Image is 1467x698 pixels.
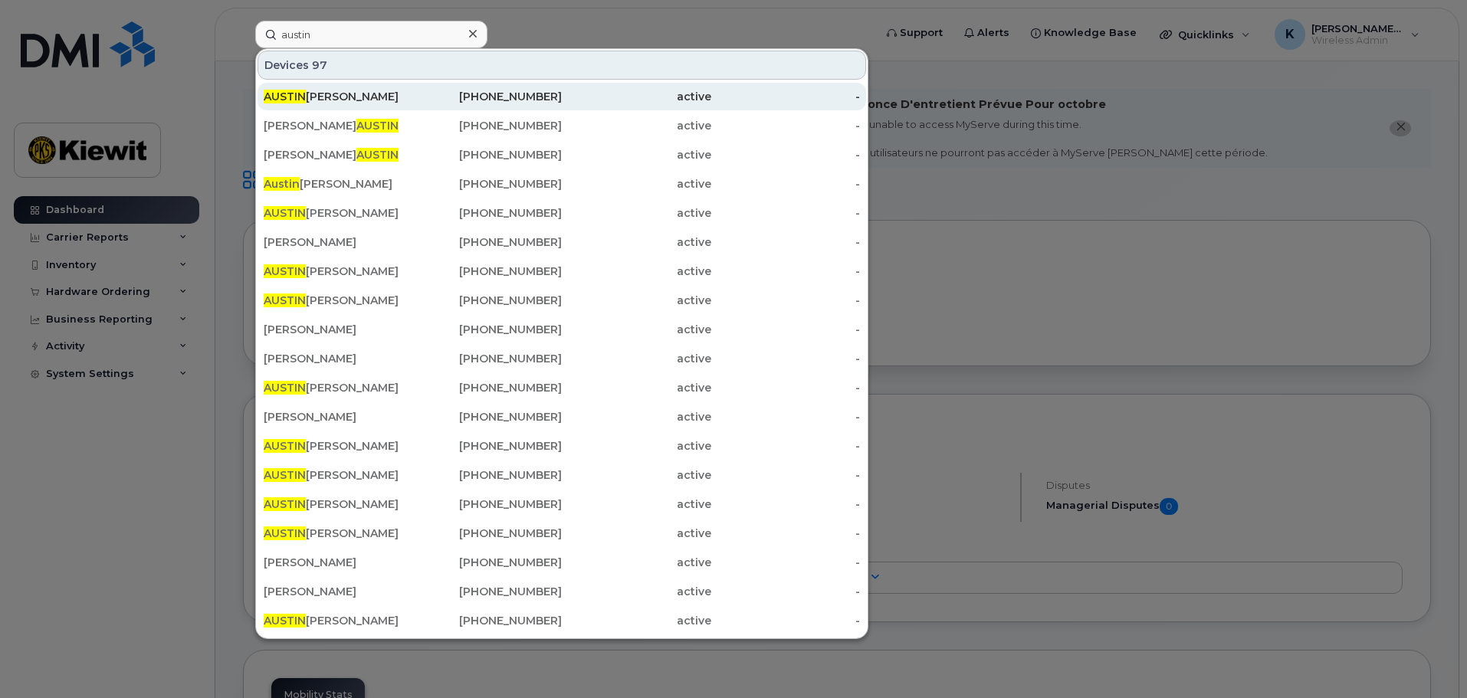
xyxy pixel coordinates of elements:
[562,467,711,483] div: active
[258,345,866,372] a: [PERSON_NAME][PHONE_NUMBER]active-
[264,293,413,308] div: [PERSON_NAME]
[264,147,413,162] div: [PERSON_NAME]
[413,176,563,192] div: [PHONE_NUMBER]
[711,234,861,250] div: -
[258,257,866,285] a: AUSTIN[PERSON_NAME][PHONE_NUMBER]active-
[562,584,711,599] div: active
[562,205,711,221] div: active
[711,264,861,279] div: -
[264,264,413,279] div: [PERSON_NAME]
[258,403,866,431] a: [PERSON_NAME][PHONE_NUMBER]active-
[264,381,306,395] span: AUSTIN
[258,112,866,139] a: [PERSON_NAME]AUSTIN[PHONE_NUMBER]active-
[711,380,861,395] div: -
[312,57,327,73] span: 97
[258,607,866,634] a: AUSTIN[PERSON_NAME][PHONE_NUMBER]active-
[562,176,711,192] div: active
[562,438,711,454] div: active
[258,636,866,664] a: AUSTIN[PERSON_NAME][PHONE_NUMBER]active-
[264,118,413,133] div: [PERSON_NAME]
[264,467,413,483] div: [PERSON_NAME]
[711,526,861,541] div: -
[264,468,306,482] span: AUSTIN
[562,293,711,308] div: active
[562,555,711,570] div: active
[413,584,563,599] div: [PHONE_NUMBER]
[258,461,866,489] a: AUSTIN[PERSON_NAME][PHONE_NUMBER]active-
[264,496,413,512] div: [PERSON_NAME]
[711,293,861,308] div: -
[264,176,413,192] div: [PERSON_NAME]
[711,496,861,512] div: -
[264,438,413,454] div: [PERSON_NAME]
[413,467,563,483] div: [PHONE_NUMBER]
[562,351,711,366] div: active
[264,409,413,424] div: [PERSON_NAME]
[413,118,563,133] div: [PHONE_NUMBER]
[413,613,563,628] div: [PHONE_NUMBER]
[413,438,563,454] div: [PHONE_NUMBER]
[264,526,413,541] div: [PERSON_NAME]
[264,584,413,599] div: [PERSON_NAME]
[264,205,413,221] div: [PERSON_NAME]
[356,119,399,133] span: AUSTIN
[562,147,711,162] div: active
[264,90,306,103] span: AUSTIN
[413,555,563,570] div: [PHONE_NUMBER]
[413,526,563,541] div: [PHONE_NUMBER]
[413,322,563,337] div: [PHONE_NUMBER]
[711,147,861,162] div: -
[356,148,399,162] span: AUSTIN
[711,205,861,221] div: -
[711,438,861,454] div: -
[264,526,306,540] span: AUSTIN
[258,83,866,110] a: AUSTIN[PERSON_NAME][PHONE_NUMBER]active-
[264,264,306,278] span: AUSTIN
[413,409,563,424] div: [PHONE_NUMBER]
[264,439,306,453] span: AUSTIN
[711,584,861,599] div: -
[258,287,866,314] a: AUSTIN[PERSON_NAME][PHONE_NUMBER]active-
[264,614,306,628] span: AUSTIN
[258,578,866,605] a: [PERSON_NAME][PHONE_NUMBER]active-
[562,380,711,395] div: active
[413,351,563,366] div: [PHONE_NUMBER]
[413,89,563,104] div: [PHONE_NUMBER]
[562,264,711,279] div: active
[711,467,861,483] div: -
[1400,631,1456,687] iframe: Messenger Launcher
[264,497,306,511] span: AUSTIN
[264,555,413,570] div: [PERSON_NAME]
[413,380,563,395] div: [PHONE_NUMBER]
[562,89,711,104] div: active
[413,496,563,512] div: [PHONE_NUMBER]
[258,490,866,518] a: AUSTIN[PERSON_NAME][PHONE_NUMBER]active-
[264,89,413,104] div: [PERSON_NAME]
[562,526,711,541] div: active
[264,293,306,307] span: AUSTIN
[711,555,861,570] div: -
[711,322,861,337] div: -
[264,380,413,395] div: [PERSON_NAME]
[711,89,861,104] div: -
[413,264,563,279] div: [PHONE_NUMBER]
[264,177,300,191] span: Austin
[562,234,711,250] div: active
[711,409,861,424] div: -
[258,170,866,198] a: Austin[PERSON_NAME][PHONE_NUMBER]active-
[264,206,306,220] span: AUSTIN
[258,141,866,169] a: [PERSON_NAME]AUSTIN[PHONE_NUMBER]active-
[258,51,866,80] div: Devices
[264,234,413,250] div: [PERSON_NAME]
[258,374,866,401] a: AUSTIN[PERSON_NAME][PHONE_NUMBER]active-
[562,409,711,424] div: active
[258,228,866,256] a: [PERSON_NAME][PHONE_NUMBER]active-
[711,118,861,133] div: -
[258,519,866,547] a: AUSTIN[PERSON_NAME][PHONE_NUMBER]active-
[413,293,563,308] div: [PHONE_NUMBER]
[258,432,866,460] a: AUSTIN[PERSON_NAME][PHONE_NUMBER]active-
[562,322,711,337] div: active
[264,322,413,337] div: [PERSON_NAME]
[711,351,861,366] div: -
[413,147,563,162] div: [PHONE_NUMBER]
